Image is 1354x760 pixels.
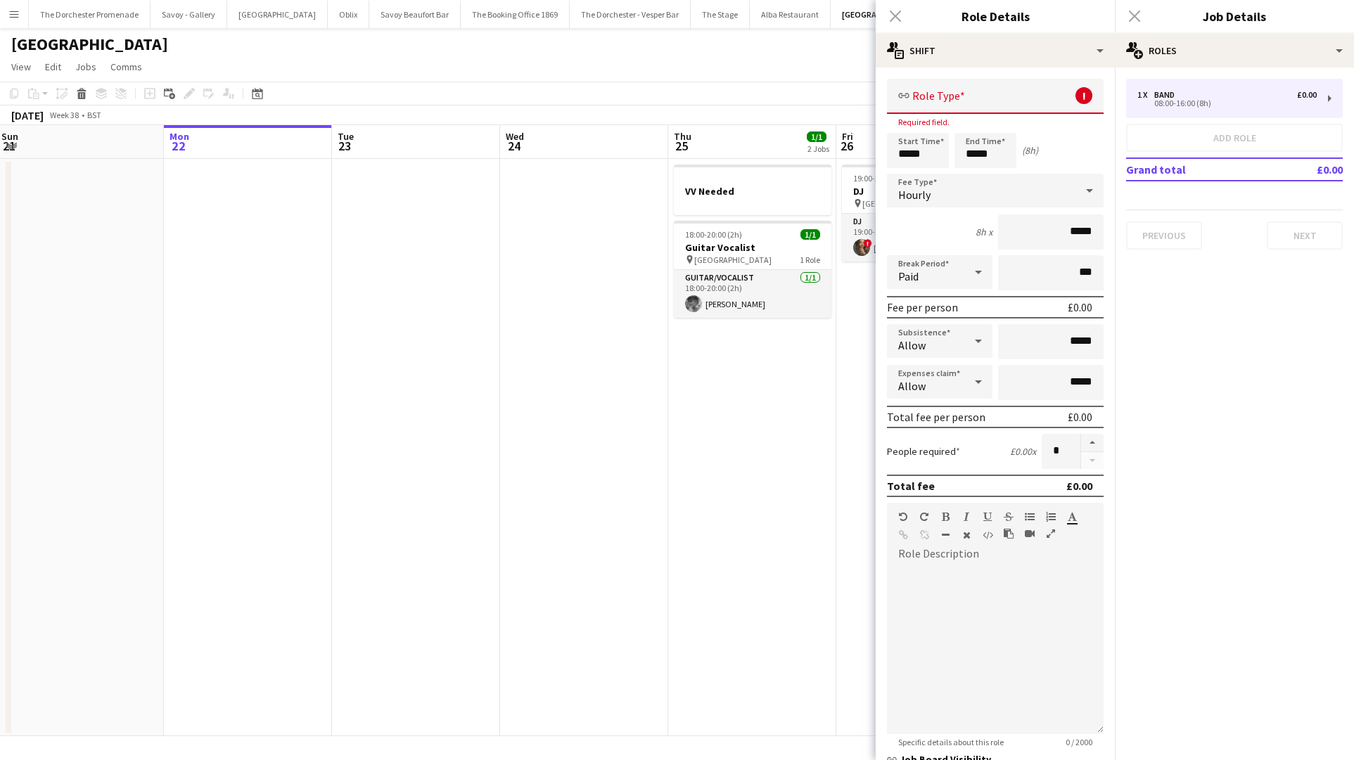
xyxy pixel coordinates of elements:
[1068,300,1092,314] div: £0.00
[504,138,524,154] span: 24
[672,138,691,154] span: 25
[110,60,142,73] span: Comms
[887,300,958,314] div: Fee per person
[1137,90,1154,100] div: 1 x
[962,529,971,541] button: Clear Formatting
[1081,434,1104,452] button: Increase
[842,214,999,262] app-card-role: DJ1/119:00-23:00 (4h)![PERSON_NAME]
[976,226,992,238] div: 8h x
[864,239,872,247] span: !
[1022,144,1038,157] div: (8h)
[691,1,750,28] button: The Stage
[674,185,831,198] h3: VV Needed
[227,1,328,28] button: [GEOGRAPHIC_DATA]
[75,60,96,73] span: Jobs
[167,138,189,154] span: 22
[1004,528,1014,539] button: Paste as plain text
[876,34,1115,67] div: Shift
[1054,737,1104,747] span: 0 / 2000
[898,269,919,283] span: Paid
[1004,511,1014,522] button: Strikethrough
[1066,479,1092,493] div: £0.00
[685,229,742,240] span: 18:00-20:00 (2h)
[887,410,985,424] div: Total fee per person
[800,229,820,240] span: 1/1
[1297,90,1317,100] div: £0.00
[87,110,101,120] div: BST
[983,511,992,522] button: Underline
[983,529,992,541] button: HTML Code
[842,165,999,262] app-job-card: 19:00-23:00 (4h)1/1DJ [GEOGRAPHIC_DATA]1 RoleDJ1/119:00-23:00 (4h)![PERSON_NAME]
[876,7,1115,25] h3: Role Details
[105,58,148,76] a: Comms
[807,143,829,154] div: 2 Jobs
[898,188,931,202] span: Hourly
[1025,511,1035,522] button: Unordered List
[338,130,354,143] span: Tue
[674,165,831,215] app-job-card: VV Needed
[6,58,37,76] a: View
[369,1,461,28] button: Savoy Beaufort Bar
[1276,158,1343,181] td: £0.00
[336,138,354,154] span: 23
[842,130,853,143] span: Fri
[887,445,960,458] label: People required
[940,511,950,522] button: Bold
[1068,410,1092,424] div: £0.00
[919,511,929,522] button: Redo
[800,255,820,265] span: 1 Role
[328,1,369,28] button: Oblix
[750,1,831,28] button: Alba Restaurant
[898,511,908,522] button: Undo
[45,60,61,73] span: Edit
[887,479,935,493] div: Total fee
[1067,511,1077,522] button: Text Color
[842,185,999,198] h3: DJ
[1126,158,1276,181] td: Grand total
[940,529,950,541] button: Horizontal Line
[887,117,961,127] span: Required field.
[46,110,82,120] span: Week 38
[898,338,926,352] span: Allow
[807,131,826,142] span: 1/1
[694,255,772,265] span: [GEOGRAPHIC_DATA]
[962,511,971,522] button: Italic
[831,1,933,28] button: [GEOGRAPHIC_DATA]
[570,1,691,28] button: The Dorchester - Vesper Bar
[11,108,44,122] div: [DATE]
[898,379,926,393] span: Allow
[674,221,831,318] app-job-card: 18:00-20:00 (2h)1/1Guitar Vocalist [GEOGRAPHIC_DATA]1 RoleGuitar/Vocalist1/118:00-20:00 (2h)[PERS...
[1137,100,1317,107] div: 08:00-16:00 (8h)
[70,58,102,76] a: Jobs
[39,58,67,76] a: Edit
[1046,528,1056,539] button: Fullscreen
[840,138,853,154] span: 26
[1115,34,1354,67] div: Roles
[674,130,691,143] span: Thu
[11,34,168,55] h1: [GEOGRAPHIC_DATA]
[674,270,831,318] app-card-role: Guitar/Vocalist1/118:00-20:00 (2h)[PERSON_NAME]
[862,198,940,209] span: [GEOGRAPHIC_DATA]
[170,130,189,143] span: Mon
[29,1,151,28] button: The Dorchester Promenade
[887,737,1015,747] span: Specific details about this role
[1010,445,1036,458] div: £0.00 x
[1,130,18,143] span: Sun
[674,241,831,254] h3: Guitar Vocalist
[1025,528,1035,539] button: Insert video
[1154,90,1180,100] div: Band
[506,130,524,143] span: Wed
[853,173,910,183] span: 19:00-23:00 (4h)
[1046,511,1056,522] button: Ordered List
[11,60,31,73] span: View
[151,1,227,28] button: Savoy - Gallery
[1115,7,1354,25] h3: Job Details
[461,1,570,28] button: The Booking Office 1869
